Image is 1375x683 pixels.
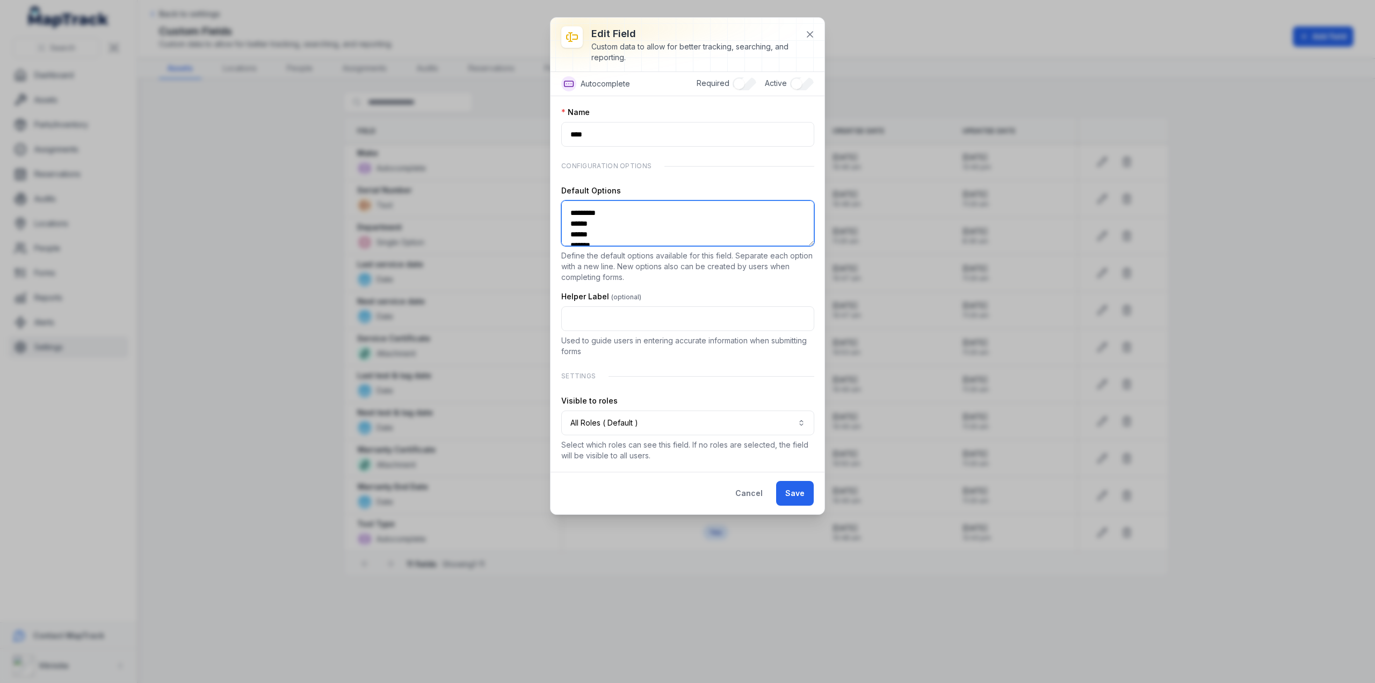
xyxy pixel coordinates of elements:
[776,481,814,506] button: Save
[561,411,814,435] button: All Roles ( Default )
[765,78,787,88] span: Active
[561,291,641,302] label: Helper Label
[561,155,814,177] div: Configuration Options
[581,78,630,89] span: Autocomplete
[561,185,621,196] label: Default Options
[726,481,772,506] button: Cancel
[561,122,814,147] input: :ro:-form-item-label
[561,200,814,246] textarea: :rp:-form-item-label
[591,41,797,63] div: Custom data to allow for better tracking, searching, and reporting.
[561,306,814,331] input: :rq:-form-item-label
[561,250,814,283] p: Define the default options available for this field. Separate each option with a new line. New op...
[561,396,618,406] label: Visible to roles
[591,26,797,41] h3: Edit field
[561,335,814,357] p: Used to guide users in entering accurate information when submitting forms
[561,365,814,387] div: Settings
[697,78,729,88] span: Required
[561,440,814,461] p: Select which roles can see this field. If no roles are selected, the field will be visible to all...
[561,107,590,118] label: Name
